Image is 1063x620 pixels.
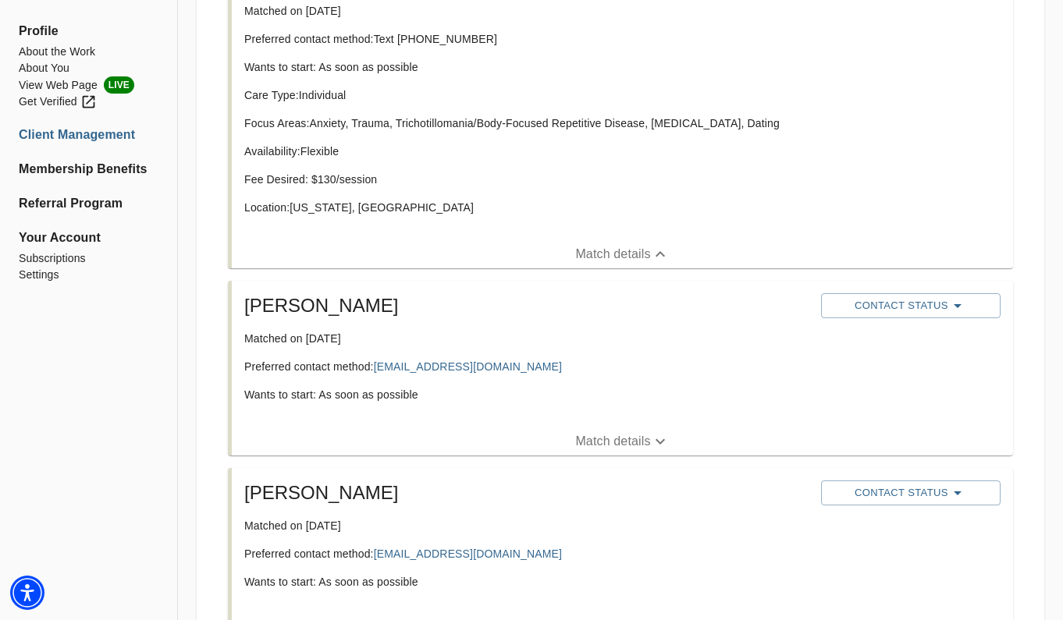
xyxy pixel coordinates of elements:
[19,44,158,60] a: About the Work
[19,160,158,179] a: Membership Benefits
[244,480,809,505] h5: [PERSON_NAME]
[19,76,158,94] a: View Web PageLIVE
[19,250,158,267] a: Subscriptions
[10,576,44,610] div: Accessibility Menu
[244,31,809,47] p: Preferred contact method: Text [PHONE_NUMBER]
[19,194,158,213] a: Referral Program
[19,126,158,144] a: Client Management
[19,60,158,76] a: About You
[244,293,809,318] h5: [PERSON_NAME]
[244,200,809,215] p: Location: [US_STATE], [GEOGRAPHIC_DATA]
[232,427,1013,455] button: Match details
[829,484,993,502] span: Contact Status
[821,480,1001,505] button: Contact Status
[244,574,809,590] p: Wants to start: As soon as possible
[19,94,97,110] div: Get Verified
[244,143,809,159] p: Availability: Flexible
[244,87,809,103] p: Care Type: Individual
[374,360,562,373] a: [EMAIL_ADDRESS][DOMAIN_NAME]
[244,3,809,19] p: Matched on [DATE]
[104,76,134,94] span: LIVE
[19,22,158,41] span: Profile
[244,59,809,75] p: Wants to start: As soon as possible
[19,267,158,283] a: Settings
[575,432,650,451] p: Match details
[244,115,809,131] p: Focus Areas: Anxiety, Trauma, Trichotillomania/Body-Focused Repetitive Disease, [MEDICAL_DATA], D...
[374,547,562,560] a: [EMAIL_ADDRESS][DOMAIN_NAME]
[244,172,809,187] p: Fee Desired: $ 130 /session
[829,296,993,315] span: Contact Status
[244,359,809,374] p: Preferred contact method:
[244,546,809,562] p: Preferred contact method:
[821,293,1001,318] button: Contact Status
[244,387,809,402] p: Wants to start: As soon as possible
[575,245,650,264] p: Match details
[19,229,158,247] span: Your Account
[232,240,1013,268] button: Match details
[19,76,158,94] li: View Web Page
[19,94,158,110] a: Get Verified
[244,331,809,346] p: Matched on [DATE]
[244,518,809,533] p: Matched on [DATE]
